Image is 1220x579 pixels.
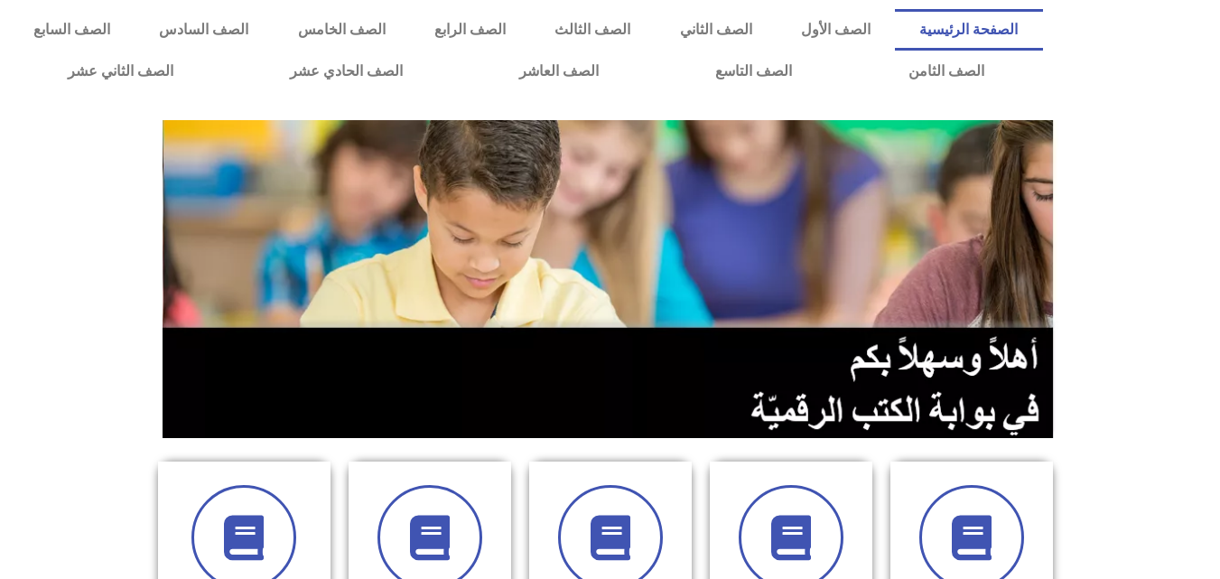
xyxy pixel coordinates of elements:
a: الصف الثاني [656,9,777,51]
a: الصف الثامن [850,51,1042,92]
a: الصف الثاني عشر [9,51,231,92]
a: الصف الثالث [530,9,655,51]
a: الصف السابع [9,9,135,51]
a: الصف الحادي عشر [231,51,461,92]
a: الصفحة الرئيسية [895,9,1042,51]
a: الصف الخامس [274,9,410,51]
a: الصف العاشر [461,51,657,92]
a: الصف السادس [135,9,273,51]
a: الصف الأول [777,9,895,51]
a: الصف الرابع [410,9,530,51]
a: الصف التاسع [657,51,850,92]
